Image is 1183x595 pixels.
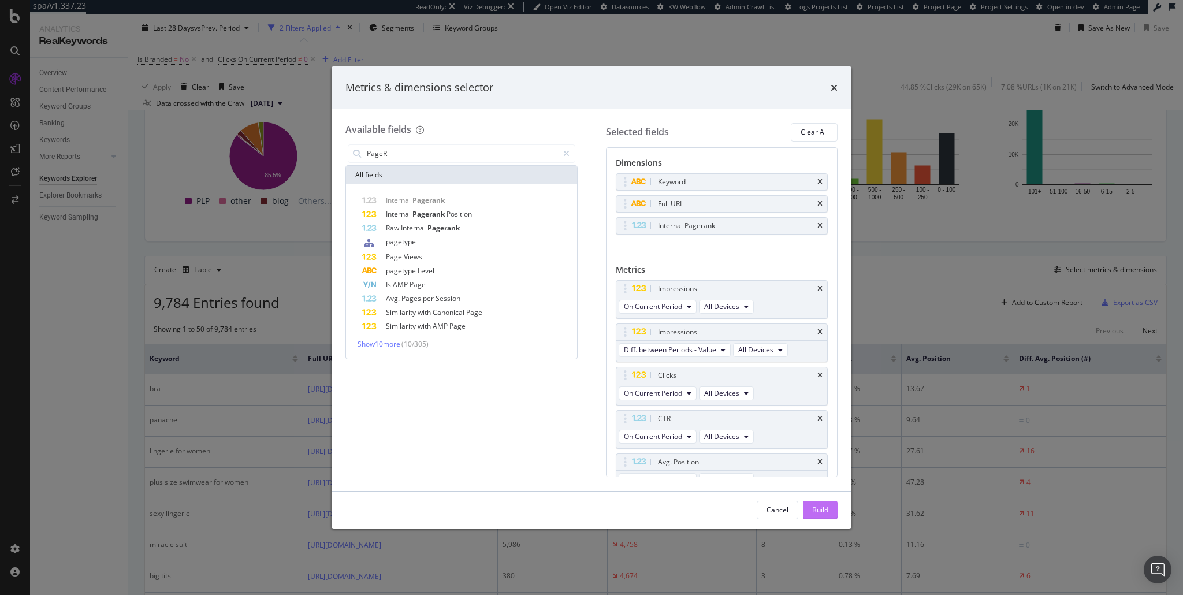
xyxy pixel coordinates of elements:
span: ( 10 / 305 ) [401,339,429,349]
div: modal [332,66,851,529]
span: Diff. between Periods - Value [624,345,716,355]
span: Pagerank [412,209,447,219]
button: On Current Period [619,300,697,314]
span: Similarity [386,307,418,317]
span: Position [447,209,472,219]
span: Page [386,252,404,262]
span: All Devices [704,432,739,441]
span: On Current Period [624,432,682,441]
div: Full URLtimes [616,195,828,213]
span: with [418,307,433,317]
div: times [817,200,823,207]
span: On Current Period [624,475,682,485]
div: times [817,222,823,229]
span: with [418,321,433,331]
span: Views [404,252,422,262]
span: All Devices [704,388,739,398]
div: Impressions [658,326,697,338]
div: CTR [658,413,671,425]
button: Cancel [757,501,798,519]
div: Open Intercom Messenger [1144,556,1171,583]
span: Similarity [386,321,418,331]
span: AMP [393,280,410,289]
button: All Devices [699,300,754,314]
div: times [817,372,823,379]
span: Pagerank [427,223,460,233]
div: times [817,178,823,185]
span: pagetype [386,237,416,247]
span: Avg. [386,293,401,303]
button: All Devices [699,473,754,487]
div: Clear All [801,127,828,137]
div: Dimensions [616,157,828,173]
span: On Current Period [624,388,682,398]
button: On Current Period [619,386,697,400]
div: times [817,285,823,292]
div: Metrics [616,264,828,280]
button: Diff. between Periods - Value [619,343,731,357]
span: Internal [386,209,412,219]
span: per [423,293,436,303]
div: Clicks [658,370,676,381]
button: On Current Period [619,430,697,444]
span: Page [449,321,466,331]
span: Session [436,293,460,303]
span: Raw [386,223,401,233]
span: AMP [433,321,449,331]
div: Avg. PositiontimesOn Current PeriodAll Devices [616,453,828,492]
span: All Devices [738,345,773,355]
div: Internal Pagerank [658,220,715,232]
div: Internal Pageranktimes [616,217,828,235]
div: ImpressionstimesDiff. between Periods - ValueAll Devices [616,323,828,362]
div: Impressions [658,283,697,295]
span: Show 10 more [358,339,400,349]
div: times [817,329,823,336]
div: Build [812,505,828,515]
span: Page [466,307,482,317]
span: Level [418,266,434,276]
div: times [817,415,823,422]
span: Canonical [433,307,466,317]
button: All Devices [699,430,754,444]
div: Keyword [658,176,686,188]
span: Internal [386,195,412,205]
div: Avg. Position [658,456,699,468]
button: All Devices [733,343,788,357]
div: Keywordtimes [616,173,828,191]
div: Metrics & dimensions selector [345,80,493,95]
button: Build [803,501,838,519]
div: times [831,80,838,95]
span: Page [410,280,426,289]
span: Internal [401,223,427,233]
div: ImpressionstimesOn Current PeriodAll Devices [616,280,828,319]
div: Available fields [345,123,411,136]
span: On Current Period [624,302,682,311]
div: CTRtimesOn Current PeriodAll Devices [616,410,828,449]
div: Cancel [767,505,788,515]
button: All Devices [699,386,754,400]
span: pagetype [386,266,418,276]
div: Full URL [658,198,683,210]
button: On Current Period [619,473,697,487]
span: All Devices [704,302,739,311]
input: Search by field name [366,145,558,162]
div: ClickstimesOn Current PeriodAll Devices [616,367,828,406]
div: times [817,459,823,466]
button: Clear All [791,123,838,142]
div: Selected fields [606,125,669,139]
span: Pagerank [412,195,445,205]
span: Pages [401,293,423,303]
span: All Devices [704,475,739,485]
div: All fields [346,166,577,184]
span: Is [386,280,393,289]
